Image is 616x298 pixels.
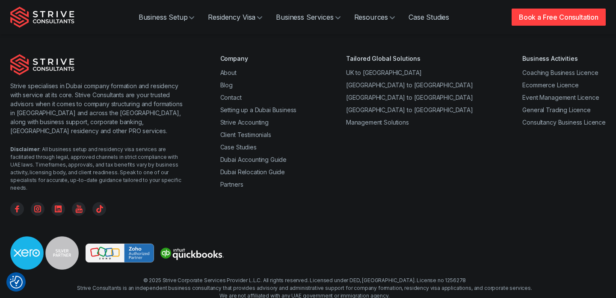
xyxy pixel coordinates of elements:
[10,236,79,270] img: Strive is a Xero Silver Partner
[220,131,271,138] a: Client Testimonials
[402,9,456,26] a: Case Studies
[220,143,257,151] a: Case Studies
[346,119,409,126] a: Management Solutions
[522,94,599,101] a: Event Management Licence
[346,69,422,76] a: UK to [GEOGRAPHIC_DATA]
[132,9,201,26] a: Business Setup
[10,81,186,135] p: Strive specialises in Dubai company formation and residency with service at its core. Strive Cons...
[346,54,473,63] div: Tailored Global Solutions
[220,181,243,188] a: Partners
[512,9,606,26] a: Book a Free Consultation
[10,276,23,289] img: Revisit consent button
[269,9,347,26] a: Business Services
[157,244,226,262] img: Strive is a quickbooks Partner
[220,156,287,163] a: Dubai Accounting Guide
[10,146,39,152] strong: Disclaimer
[201,9,269,26] a: Residency Visa
[51,202,65,216] a: Linkedin
[10,6,74,28] img: Strive Consultants
[10,202,24,216] a: Facebook
[31,202,44,216] a: Instagram
[522,54,606,63] div: Business Activities
[220,54,297,63] div: Company
[346,106,473,113] a: [GEOGRAPHIC_DATA] to [GEOGRAPHIC_DATA]
[522,106,590,113] a: General Trading Licence
[522,69,598,76] a: Coaching Business Licence
[346,81,473,89] a: [GEOGRAPHIC_DATA] to [GEOGRAPHIC_DATA]
[220,94,242,101] a: Contact
[220,69,237,76] a: About
[72,202,86,216] a: YouTube
[220,106,297,113] a: Setting up a Dubai Business
[10,276,23,289] button: Consent Preferences
[220,168,285,176] a: Dubai Relocation Guide
[522,119,606,126] a: Consultancy Business Licence
[220,119,269,126] a: Strive Accounting
[10,54,74,75] img: Strive Consultants
[220,81,233,89] a: Blog
[347,9,402,26] a: Resources
[92,202,106,216] a: TikTok
[10,146,186,192] div: : All business setup and residency visa services are facilitated through legal, approved channels...
[346,94,473,101] a: [GEOGRAPHIC_DATA] to [GEOGRAPHIC_DATA]
[522,81,578,89] a: Ecommerce Licence
[86,244,154,263] img: Strive is a Zoho Partner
